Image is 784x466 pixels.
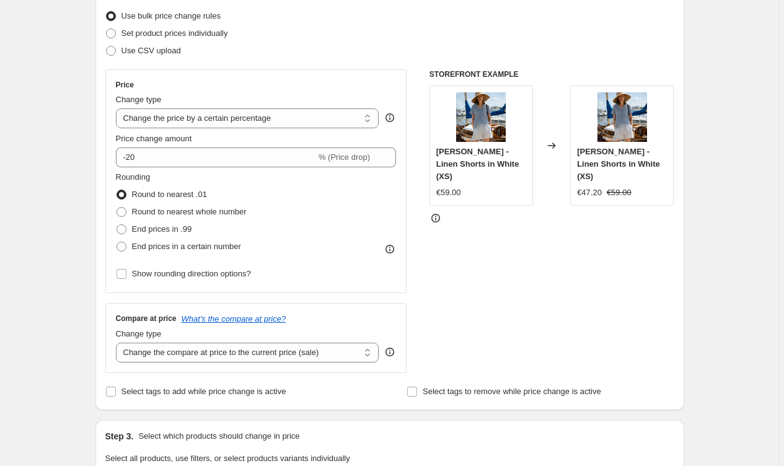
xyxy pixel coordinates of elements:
[121,11,221,20] span: Use bulk price change rules
[121,387,286,396] span: Select tags to add while price change is active
[138,430,299,442] p: Select which products should change in price
[597,92,647,142] img: 3585_80x.jpg
[577,147,660,181] span: [PERSON_NAME] - Linen Shorts in White (XS)
[436,188,461,197] span: €59.00
[116,172,151,182] span: Rounding
[384,112,396,124] div: help
[132,207,247,216] span: Round to nearest whole number
[423,387,601,396] span: Select tags to remove while price change is active
[116,95,162,104] span: Change type
[429,69,674,79] h6: STOREFRONT EXAMPLE
[121,29,228,38] span: Set product prices individually
[132,269,251,278] span: Show rounding direction options?
[436,147,519,181] span: [PERSON_NAME] - Linen Shorts in White (XS)
[384,346,396,358] div: help
[577,188,602,197] span: €47.20
[607,188,632,197] span: €59.00
[132,242,241,251] span: End prices in a certain number
[132,224,192,234] span: End prices in .99
[116,147,316,167] input: -15
[116,134,192,143] span: Price change amount
[319,152,370,162] span: % (Price drop)
[116,314,177,323] h3: Compare at price
[105,430,134,442] h2: Step 3.
[105,454,350,463] span: Select all products, use filters, or select products variants individually
[116,329,162,338] span: Change type
[182,314,286,323] button: What's the compare at price?
[116,80,134,90] h3: Price
[456,92,506,142] img: 3585_80x.jpg
[121,46,181,55] span: Use CSV upload
[132,190,207,199] span: Round to nearest .01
